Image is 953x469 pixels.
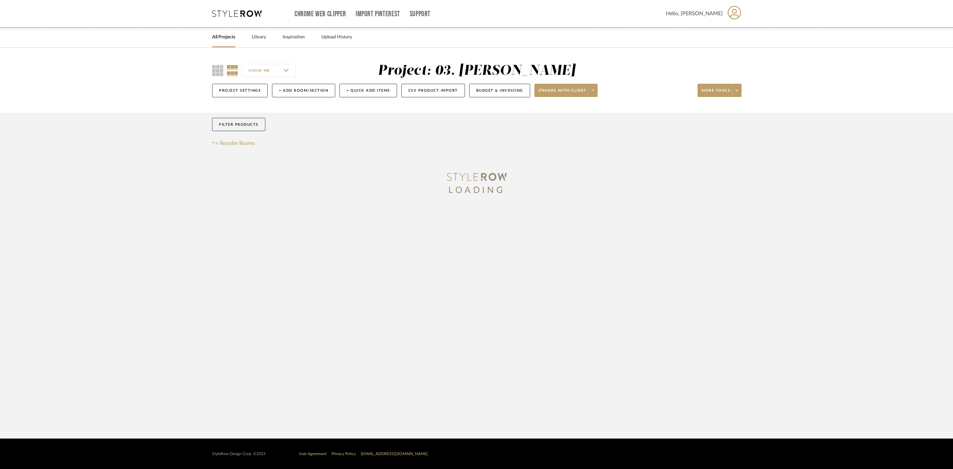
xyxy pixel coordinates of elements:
button: Budget & Invoicing [469,84,530,97]
span: More tools [702,88,730,98]
div: StyleRow Design Corp. ©2025 [212,451,266,456]
a: Inspiration [283,33,305,42]
a: Chrome Web Clipper [295,11,346,17]
button: Filter Products [212,118,265,131]
a: [EMAIL_ADDRESS][DOMAIN_NAME] [361,452,428,456]
button: Reorder Rooms [212,139,255,147]
a: All Projects [212,33,235,42]
span: Hello, [PERSON_NAME] [666,10,723,18]
div: Project: 03. [PERSON_NAME] [378,64,575,78]
a: Support [410,11,431,17]
span: LOADING [448,186,505,195]
button: More tools [698,84,742,97]
button: CSV Product Import [401,84,465,97]
a: Upload History [321,33,352,42]
a: Import Pinterest [356,11,400,17]
a: User Agreement [299,452,327,456]
button: Project Settings [212,84,268,97]
a: Library [252,33,266,42]
button: Share with client [534,84,598,97]
span: Reorder Rooms [220,139,255,147]
button: + Add Room/Section [272,84,335,97]
a: Privacy Policy [332,452,356,456]
span: Share with client [538,88,587,98]
button: + Quick Add Items [340,84,397,97]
